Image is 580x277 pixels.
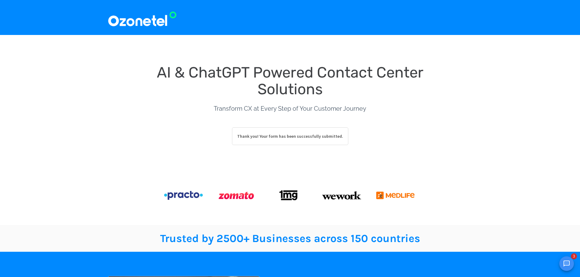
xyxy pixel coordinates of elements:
span: Transform CX at Every Step of Your Customer Journey [214,105,366,112]
button: Open chat [559,256,574,271]
span: AI & ChatGPT Powered Contact Center Solutions [157,64,427,98]
p: Thank you! Your form has been successfully submitted. [232,127,348,145]
span: 3 [571,253,577,259]
span: Trusted by 2500+ Businesses across 150 countries [160,232,420,245]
